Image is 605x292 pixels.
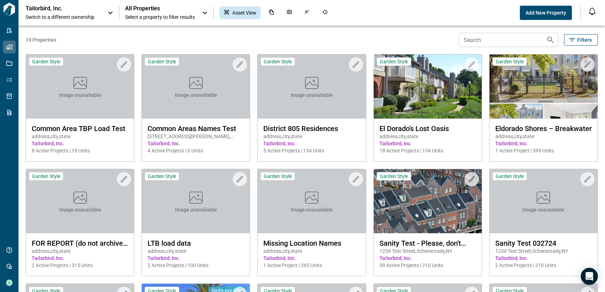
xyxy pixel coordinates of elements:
[581,268,598,285] div: Open Intercom Messenger
[586,6,598,17] button: Open notification feed
[282,6,296,19] div: Photos
[495,133,592,140] span: address , city , state
[496,173,524,179] span: Garden Style
[291,206,333,213] span: Image unavailable
[520,6,572,20] button: Add New Property
[32,140,128,147] span: Tailorbird, Inc.
[263,247,360,255] span: address , city , state
[526,9,566,16] span: Add New Property
[232,9,257,16] span: Asset View
[148,140,244,147] span: Tailorbird, Inc.
[32,133,128,140] span: address , city , state
[564,34,598,46] button: Filters
[148,239,244,247] span: LTB load data
[264,6,279,19] div: Documents
[379,239,476,247] span: Sanity Test - Please, don't touch
[495,147,592,154] span: 1 Active Project | 399 Units
[495,247,592,255] span: 1234 Test Street , Schenectady , NY
[32,58,60,65] span: Garden Style
[496,58,524,65] span: Garden Style
[263,124,360,133] span: District 805 Residences
[148,262,244,269] span: 2 Active Projects | 100 Units
[264,173,292,179] span: Garden Style
[175,206,217,213] span: Image unavailable
[374,54,482,119] img: property-asset
[318,6,332,19] div: Job History
[380,173,408,179] span: Garden Style
[379,124,476,133] span: El Dorado's Lost Oasis
[32,255,128,262] span: Tailorbird, Inc.
[32,262,128,269] span: 2 Active Projects | 315 Units
[263,140,360,147] span: Tailorbird, Inc.
[125,5,195,12] span: All Properties
[263,239,360,247] span: Missing Location Names
[263,255,360,262] span: Tailorbird, Inc.
[148,124,244,133] span: Common Areas Names Test
[263,133,360,140] span: address , city , state
[577,36,592,43] span: Filters
[32,247,128,255] span: address , city , state
[148,255,244,262] span: Tailorbird, Inc.
[26,36,456,43] span: 19 Properties
[32,239,128,247] span: FOR REPORT (do not archive yet)
[59,92,101,99] span: Image unavailable
[32,173,60,179] span: Garden Style
[32,147,128,154] span: 8 Active Projects | 18 Units
[380,58,408,65] span: Garden Style
[495,239,592,247] span: Sanity Test 032724
[495,262,592,269] span: 2 Active Projects | 210 Units
[522,206,564,213] span: Image unavailable
[379,140,476,147] span: Tailorbird, Inc.
[379,262,476,269] span: 39 Active Projects | 210 Units
[263,262,360,269] span: 1 Active Project | 265 Units
[490,54,598,119] img: property-asset
[495,124,592,133] span: Eldorado Shores – Breakwater
[379,255,476,262] span: Tailorbird, Inc.
[379,133,476,140] span: address , city , state
[148,173,176,179] span: Garden Style
[379,147,476,154] span: 18 Active Projects | 134 Units
[495,140,592,147] span: Tailorbird, Inc.
[32,124,128,133] span: Common Area TBP Load Test
[125,14,195,21] span: Select a property to filter results
[26,14,100,21] span: Switch to a different ownership
[175,92,217,99] span: Image unavailable
[26,5,90,12] p: Tailorbird, Inc.
[263,147,360,154] span: 5 Active Projects | 134 Units
[264,58,292,65] span: Garden Style
[543,33,558,47] button: Search properties
[59,206,101,213] span: Image unavailable
[148,58,176,65] span: Garden Style
[148,133,244,140] span: [STREET_ADDRESS][PERSON_NAME] , [GEOGRAPHIC_DATA] , NJ
[291,92,333,99] span: Image unavailable
[148,247,244,255] span: address , city , state
[300,6,314,19] div: Issues & Info
[374,169,482,233] img: property-asset
[379,247,476,255] span: 1234 Test Street , Schenectady , NY
[219,6,261,19] div: Asset View
[495,255,592,262] span: Tailorbird, Inc.
[148,147,244,154] span: 4 Active Projects | 0 Units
